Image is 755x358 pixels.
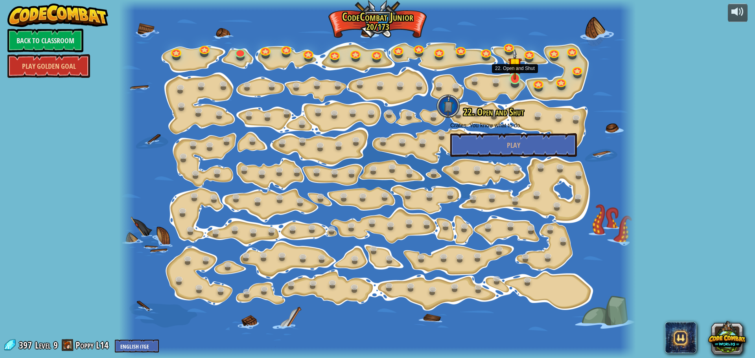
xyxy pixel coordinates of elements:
[507,140,520,150] span: Play
[7,29,83,52] a: Back to Classroom
[53,339,58,351] span: 9
[75,339,111,351] a: Poppy L14
[35,339,51,352] span: Level
[728,4,748,22] button: Adjust volume
[7,4,108,27] img: CodeCombat - Learn how to code by playing a game
[450,133,577,157] button: Play
[7,54,90,78] a: Play Golden Goal
[450,121,577,129] p: Crates. You know what to do.
[463,105,524,119] span: 22. Open and Shut
[19,339,34,351] span: 397
[508,49,521,80] img: level-banner-started.png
